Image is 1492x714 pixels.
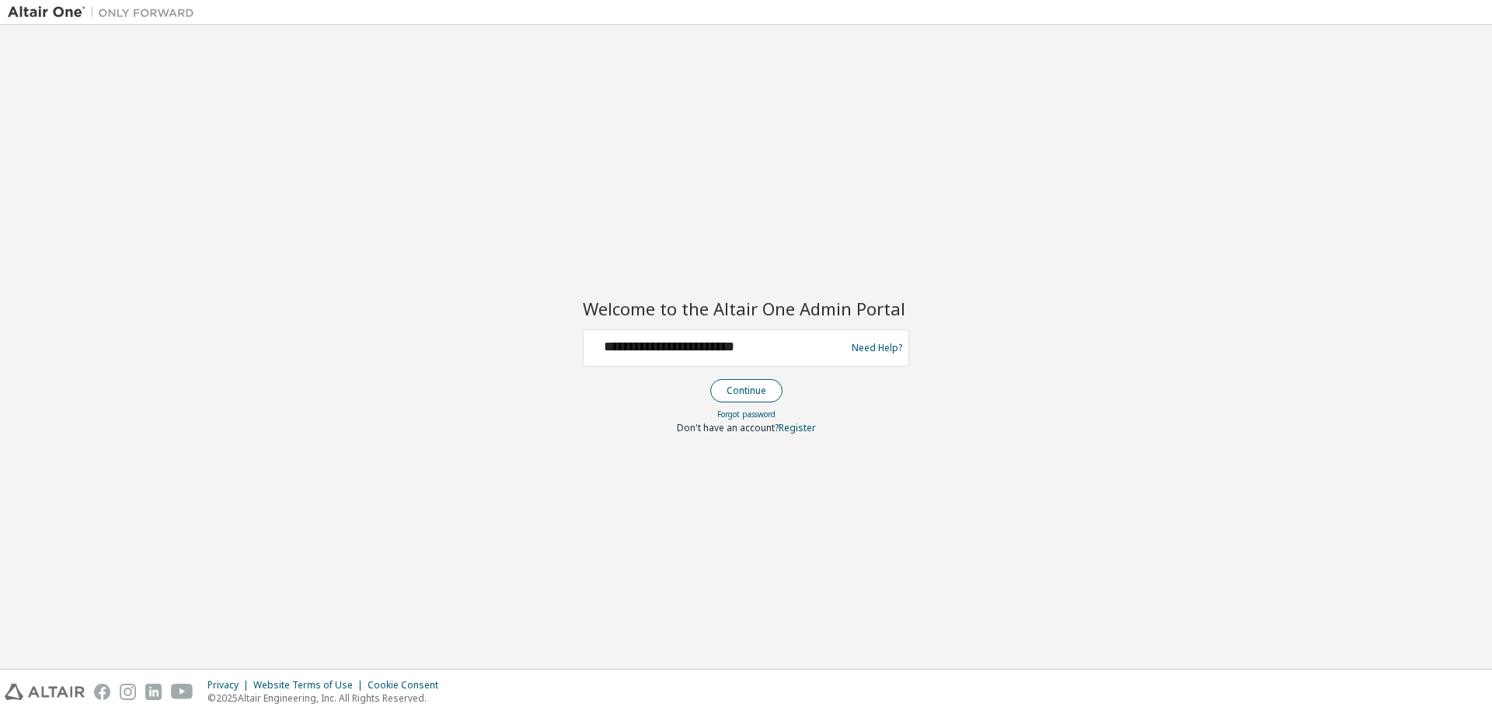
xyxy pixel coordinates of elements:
[5,684,85,700] img: altair_logo.svg
[677,421,779,434] span: Don't have an account?
[171,684,193,700] img: youtube.svg
[253,679,368,691] div: Website Terms of Use
[852,347,902,348] a: Need Help?
[710,379,783,402] button: Continue
[717,409,776,420] a: Forgot password
[120,684,136,700] img: instagram.svg
[207,691,448,705] p: © 2025 Altair Engineering, Inc. All Rights Reserved.
[94,684,110,700] img: facebook.svg
[207,679,253,691] div: Privacy
[779,421,816,434] a: Register
[583,298,909,319] h2: Welcome to the Altair One Admin Portal
[145,684,162,700] img: linkedin.svg
[8,5,202,20] img: Altair One
[368,679,448,691] div: Cookie Consent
